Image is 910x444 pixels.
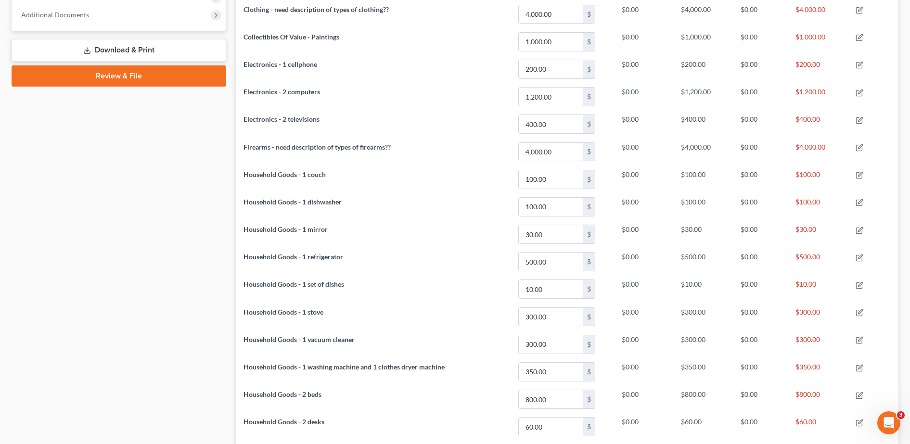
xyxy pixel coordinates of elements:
[583,33,595,51] div: $
[733,0,788,28] td: $0.00
[244,33,339,41] span: Collectibles Of Value - Paintings
[733,165,788,193] td: $0.00
[614,386,673,413] td: $0.00
[244,88,320,96] span: Electronics - 2 computers
[733,303,788,330] td: $0.00
[583,253,595,271] div: $
[583,198,595,216] div: $
[733,413,788,441] td: $0.00
[733,28,788,55] td: $0.00
[673,83,732,110] td: $1,200.00
[244,335,355,343] span: Household Goods - 1 vacuum cleaner
[673,28,732,55] td: $1,000.00
[788,193,847,220] td: $100.00
[519,33,583,51] input: 0.00
[244,253,343,261] span: Household Goods - 1 refrigerator
[614,83,673,110] td: $0.00
[519,143,583,161] input: 0.00
[614,138,673,165] td: $0.00
[583,390,595,408] div: $
[583,335,595,354] div: $
[614,248,673,276] td: $0.00
[897,411,905,419] span: 3
[12,39,226,62] a: Download & Print
[673,55,732,83] td: $200.00
[673,111,732,138] td: $400.00
[733,248,788,276] td: $0.00
[673,276,732,303] td: $10.00
[519,363,583,381] input: 0.00
[673,220,732,248] td: $30.00
[673,248,732,276] td: $500.00
[673,413,732,441] td: $60.00
[519,198,583,216] input: 0.00
[583,5,595,24] div: $
[788,165,847,193] td: $100.00
[244,115,320,123] span: Electronics - 2 televisions
[614,111,673,138] td: $0.00
[614,358,673,385] td: $0.00
[614,165,673,193] td: $0.00
[673,358,732,385] td: $350.00
[733,138,788,165] td: $0.00
[244,225,328,233] span: Household Goods - 1 mirror
[244,198,342,206] span: Household Goods - 1 dishwasher
[733,386,788,413] td: $0.00
[583,225,595,243] div: $
[519,225,583,243] input: 0.00
[244,143,391,151] span: Firearms - need description of types of firearms??
[788,330,847,358] td: $300.00
[244,5,389,13] span: Clothing - need description of types of clothing??
[519,253,583,271] input: 0.00
[583,88,595,106] div: $
[614,413,673,441] td: $0.00
[244,280,344,288] span: Household Goods - 1 set of dishes
[788,276,847,303] td: $10.00
[673,386,732,413] td: $800.00
[519,418,583,436] input: 0.00
[244,308,323,316] span: Household Goods - 1 stove
[788,413,847,441] td: $60.00
[583,60,595,78] div: $
[788,138,847,165] td: $4,000.00
[614,220,673,248] td: $0.00
[673,0,732,28] td: $4,000.00
[733,276,788,303] td: $0.00
[583,363,595,381] div: $
[244,418,324,426] span: Household Goods - 2 desks
[244,390,321,398] span: Household Goods - 2 beds
[244,170,326,178] span: Household Goods - 1 couch
[673,303,732,330] td: $300.00
[583,280,595,298] div: $
[583,143,595,161] div: $
[733,111,788,138] td: $0.00
[244,60,317,68] span: Electronics - 1 cellphone
[244,363,445,371] span: Household Goods - 1 washing machine and 1 clothes dryer machine
[614,303,673,330] td: $0.00
[519,5,583,24] input: 0.00
[614,55,673,83] td: $0.00
[877,411,900,434] iframe: Intercom live chat
[788,248,847,276] td: $500.00
[788,358,847,385] td: $350.00
[673,193,732,220] td: $100.00
[788,83,847,110] td: $1,200.00
[21,11,89,19] span: Additional Documents
[733,193,788,220] td: $0.00
[519,60,583,78] input: 0.00
[788,55,847,83] td: $200.00
[788,386,847,413] td: $800.00
[788,0,847,28] td: $4,000.00
[788,220,847,248] td: $30.00
[673,330,732,358] td: $300.00
[519,308,583,326] input: 0.00
[733,358,788,385] td: $0.00
[614,276,673,303] td: $0.00
[519,335,583,354] input: 0.00
[614,0,673,28] td: $0.00
[673,138,732,165] td: $4,000.00
[614,193,673,220] td: $0.00
[519,115,583,133] input: 0.00
[519,88,583,106] input: 0.00
[788,28,847,55] td: $1,000.00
